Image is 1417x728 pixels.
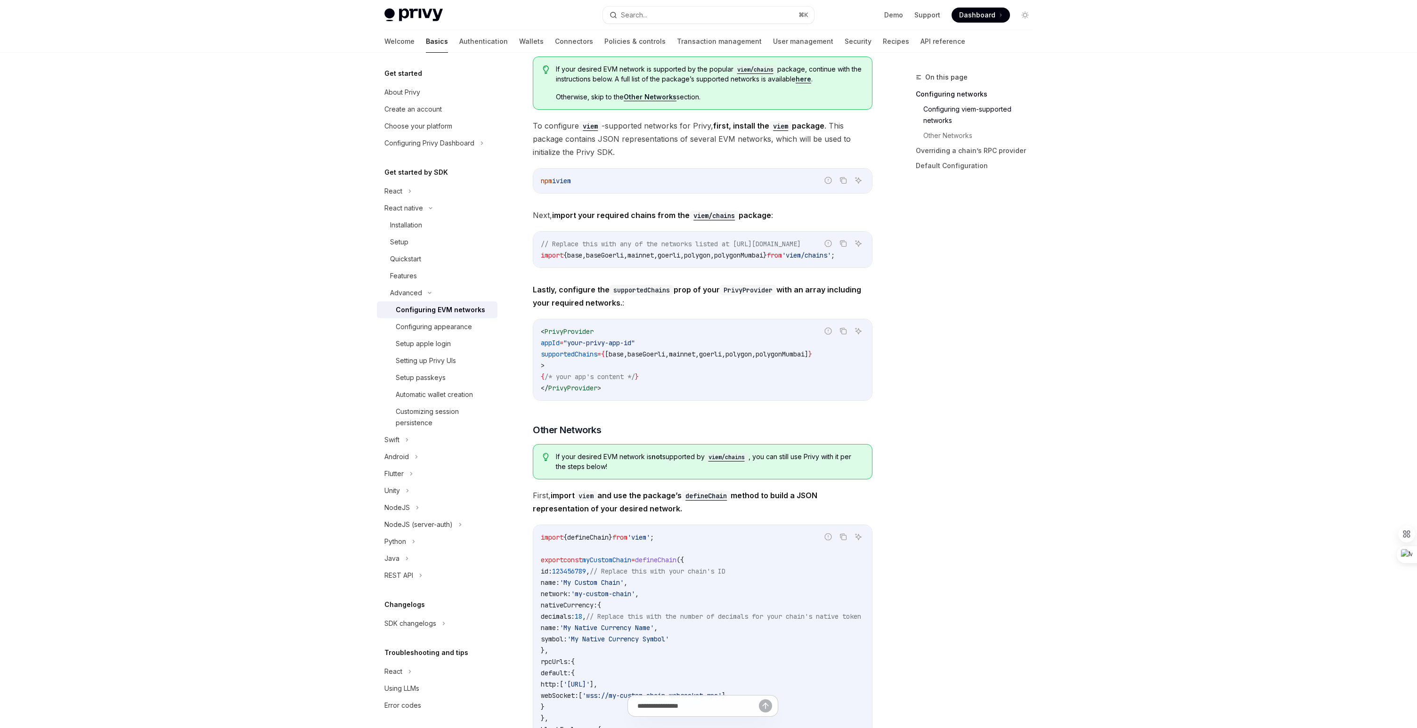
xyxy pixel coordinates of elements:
[556,452,863,471] span: If your desired EVM network is supported by , you can still use Privy with it per the steps below!
[377,697,497,714] a: Error codes
[610,285,674,295] code: supportedChains
[590,680,597,688] span: ],
[384,167,448,178] h5: Get started by SDK
[769,121,792,130] a: viem
[377,431,497,448] button: Swift
[582,251,586,259] span: ,
[377,680,497,697] a: Using LLMs
[654,251,658,259] span: ,
[548,384,597,392] span: PrivyProvider
[384,138,474,149] div: Configuring Privy Dashboard
[722,691,725,700] span: ]
[805,350,808,358] span: ]
[541,177,552,185] span: npm
[384,451,409,462] div: Android
[541,361,545,370] span: >
[658,251,680,259] span: goerli
[597,350,601,358] span: =
[377,318,497,335] a: Configuring appearance
[631,556,635,564] span: =
[552,177,556,185] span: i
[384,502,410,513] div: NodeJS
[541,601,597,609] span: nativeCurrency:
[533,209,872,222] span: Next, :
[756,350,805,358] span: polygonMumbai
[720,285,776,295] code: PrivyProvider
[390,219,422,231] div: Installation
[555,30,593,53] a: Connectors
[767,251,782,259] span: from
[586,612,861,621] span: // Replace this with the number of decimals for your chain's native token
[916,128,1040,143] a: Other Networks
[733,65,777,73] a: viem/chains
[384,104,442,115] div: Create an account
[705,453,749,461] a: viem/chains
[541,646,548,655] span: },
[601,350,605,358] span: {
[556,65,863,84] span: If your desired EVM network is supported by the popular package, continue with the instructions b...
[759,699,772,712] button: Send message
[710,251,714,259] span: ,
[377,217,497,234] a: Installation
[579,121,602,130] a: viem
[384,700,421,711] div: Error codes
[575,491,597,501] code: viem
[543,453,549,461] svg: Tip
[567,533,609,542] span: defineChain
[377,448,497,465] button: Android
[377,251,497,267] a: Quickstart
[384,434,399,445] div: Swift
[883,30,909,53] a: Recipes
[563,556,582,564] span: const
[603,7,814,24] button: Search...⌘K
[920,30,965,53] a: API reference
[384,8,443,22] img: light logo
[665,350,669,358] span: ,
[635,556,676,564] span: defineChain
[651,453,662,461] strong: not
[377,335,497,352] a: Setup apple login
[541,533,563,542] span: import
[384,202,423,214] div: React native
[541,251,563,259] span: import
[377,550,497,567] button: Java
[384,87,420,98] div: About Privy
[952,8,1010,23] a: Dashboard
[782,251,831,259] span: 'viem/chains'
[916,143,1040,158] a: Overriding a chain’s RPC provider
[390,236,408,248] div: Setup
[377,533,497,550] button: Python
[916,158,1040,173] a: Default Configuration
[390,287,422,299] div: Advanced
[541,240,801,248] span: // Replace this with any of the networks listed at [URL][DOMAIN_NAME]
[624,251,627,259] span: ,
[575,612,582,621] span: 18
[916,102,1040,128] a: Configuring viem-supported networks
[384,683,419,694] div: Using LLMs
[377,482,497,499] button: Unity
[624,93,676,101] a: Other Networks
[533,491,817,513] strong: import and use the package’s method to build a JSON representation of your desired network.
[396,406,492,429] div: Customizing session persistence
[541,556,563,564] span: export
[808,350,812,358] span: }
[384,536,406,547] div: Python
[699,350,722,358] span: goerli
[384,553,399,564] div: Java
[560,623,654,632] span: 'My Native Currency Name'
[377,465,497,482] button: Flutter
[377,516,497,533] button: NodeJS (server-auth)
[650,533,654,542] span: ;
[605,350,609,358] span: [
[635,372,639,381] span: }
[560,339,563,347] span: =
[822,531,834,543] button: Report incorrect code
[669,350,695,358] span: mainnet
[714,251,763,259] span: polygonMumbai
[384,570,413,581] div: REST API
[590,567,725,575] span: // Replace this with your chain's ID
[831,251,835,259] span: ;
[604,30,666,53] a: Policies & controls
[578,691,582,700] span: [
